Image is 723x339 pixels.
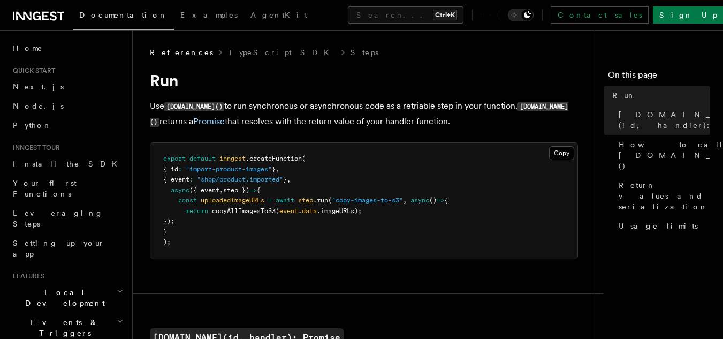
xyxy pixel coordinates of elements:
a: Contact sales [551,6,649,24]
button: Local Development [9,283,126,313]
span: "copy-images-to-s3" [332,197,403,204]
span: await [276,197,294,204]
span: Inngest tour [9,144,60,152]
span: () [429,197,437,204]
button: Copy [549,146,574,160]
span: "shop/product.imported" [197,176,283,183]
span: Install the SDK [13,160,124,168]
span: async [171,186,189,194]
span: : [189,176,193,183]
h4: On this page [608,69,710,86]
span: : [178,165,182,173]
span: const [178,197,197,204]
span: .imageURLs); [317,207,362,215]
span: data [302,207,317,215]
a: Home [9,39,126,58]
span: step [298,197,313,204]
span: default [189,155,216,162]
span: => [437,197,444,204]
a: Documentation [73,3,174,30]
span: = [268,197,272,204]
span: , [287,176,291,183]
span: AgentKit [250,11,307,19]
span: inngest [219,155,246,162]
a: Run [608,86,710,105]
a: Return values and serialization [614,176,710,216]
a: Python [9,116,126,135]
a: AgentKit [244,3,314,29]
span: ( [328,197,332,204]
a: Next.js [9,77,126,96]
span: ( [302,155,306,162]
span: , [276,165,279,173]
span: } [163,228,167,236]
span: step }) [223,186,249,194]
span: Setting up your app [13,239,105,258]
span: Node.js [13,102,64,110]
span: } [272,165,276,173]
span: . [298,207,302,215]
span: Usage limits [619,221,698,231]
a: Steps [351,47,378,58]
span: Python [13,121,52,130]
span: ( [276,207,279,215]
a: Promise [193,116,225,126]
span: ); [163,238,171,246]
a: Setting up your app [9,233,126,263]
span: }); [163,217,174,225]
span: .run [313,197,328,204]
span: { event [163,176,189,183]
span: Next.js [13,82,64,91]
code: [DOMAIN_NAME]() [164,102,224,111]
span: ({ event [189,186,219,194]
p: Use to run synchronous or asynchronous code as a retriable step in your function. returns a that ... [150,99,578,130]
a: Your first Functions [9,174,126,204]
span: event [279,207,298,215]
span: return [186,207,208,215]
span: Local Development [9,287,117,308]
a: TypeScript SDK [228,47,336,58]
h1: Run [150,71,578,90]
a: Node.js [9,96,126,116]
kbd: Ctrl+K [433,10,457,20]
a: Usage limits [614,216,710,236]
span: "import-product-images" [186,165,272,173]
span: References [150,47,213,58]
span: async [410,197,429,204]
span: , [219,186,223,194]
span: Run [612,90,636,101]
span: .createFunction [246,155,302,162]
span: { id [163,165,178,173]
a: Install the SDK [9,154,126,174]
code: [DOMAIN_NAME]() [150,102,568,127]
span: Your first Functions [13,179,77,198]
span: { [444,197,448,204]
span: copyAllImagesToS3 [212,207,276,215]
a: Leveraging Steps [9,204,126,233]
span: Features [9,272,44,281]
span: Return values and serialization [619,180,710,212]
span: Events & Triggers [9,317,117,338]
span: Home [13,43,43,54]
button: Search...Ctrl+K [348,6,463,24]
span: { [257,186,261,194]
span: , [403,197,407,204]
span: Documentation [79,11,168,19]
span: Examples [180,11,238,19]
span: => [249,186,257,194]
span: uploadedImageURLs [201,197,264,204]
a: [DOMAIN_NAME](id, handler): Promise [614,105,710,135]
span: export [163,155,186,162]
span: } [283,176,287,183]
a: Examples [174,3,244,29]
a: How to call [DOMAIN_NAME]() [614,135,710,176]
span: Quick start [9,66,55,75]
span: Leveraging Steps [13,209,103,228]
button: Toggle dark mode [508,9,534,21]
